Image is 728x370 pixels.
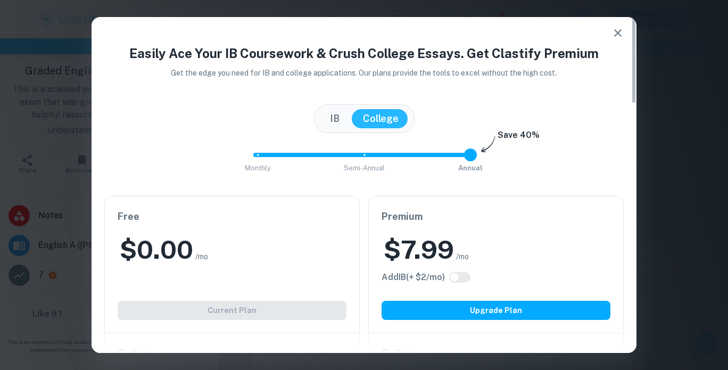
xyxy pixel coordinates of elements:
[195,251,208,262] span: /mo
[319,109,350,128] button: IB
[104,44,624,63] h4: Easily Ace Your IB Coursework & Crush College Essays. Get Clastify Premium
[481,135,495,153] img: subscription-arrow.svg
[384,233,454,267] h2: $ 7.99
[156,67,572,79] p: Get the edge you need for IB and college applications. Our plans provide the tools to excel witho...
[245,164,271,172] span: Monthly
[118,209,346,224] h6: Free
[120,233,193,267] h2: $ 0.00
[382,301,610,320] button: Upgrade Plan
[382,209,610,224] h6: Premium
[344,164,385,172] span: Semi-Annual
[458,164,483,172] span: Annual
[456,251,469,262] span: /mo
[382,271,445,284] h6: Click to see all the additional IB features.
[352,109,409,128] button: College
[498,129,540,147] h6: Save 40%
